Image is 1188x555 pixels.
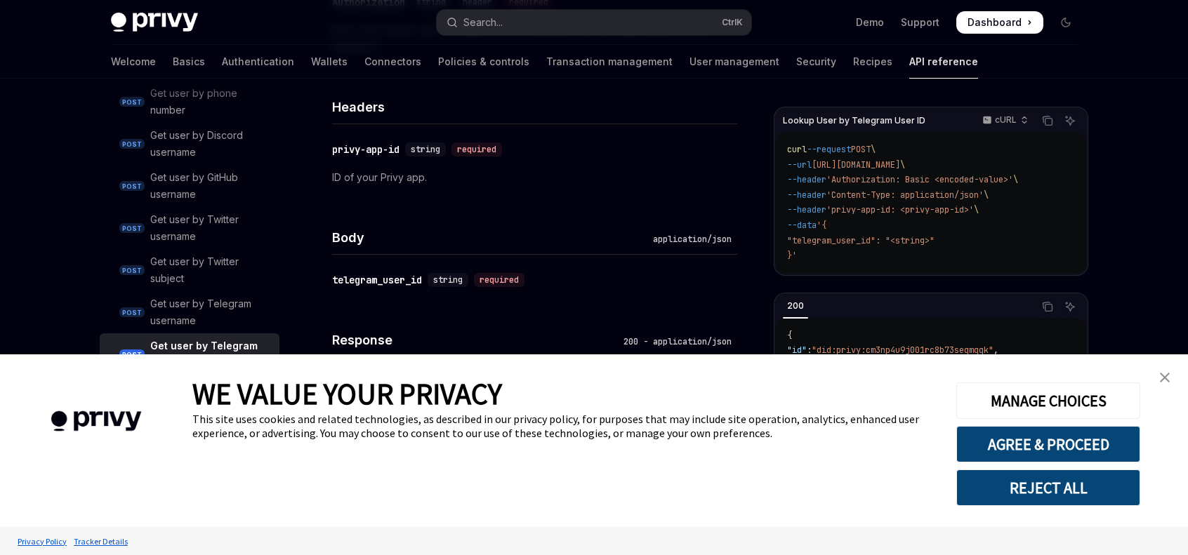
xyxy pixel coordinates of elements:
[100,291,279,333] a: POSTGet user by Telegram username
[150,337,271,371] div: Get user by Telegram user ID
[100,333,279,375] a: POSTGet user by Telegram user ID
[787,235,935,246] span: "telegram_user_id": "<string>"
[438,45,529,79] a: Policies & controls
[311,45,348,79] a: Wallets
[14,529,70,554] a: Privacy Policy
[463,14,503,31] div: Search...
[119,139,145,149] span: POST
[956,11,1043,34] a: Dashboard
[150,295,271,329] div: Get user by Telegram username
[787,250,797,261] span: }'
[332,98,737,116] h4: Headers
[332,330,618,349] h4: Response
[796,45,836,79] a: Security
[871,144,876,155] span: \
[826,189,984,201] span: 'Content-Type: application/json'
[100,207,279,249] a: POSTGet user by Twitter username
[433,274,463,286] span: string
[900,159,905,170] span: \
[437,10,751,35] button: Open search
[995,114,1017,126] p: cURL
[332,142,400,156] div: privy-app-id
[1038,297,1057,316] button: Copy the contents from the code block
[332,273,422,287] div: telegram_user_id
[222,45,294,79] a: Authentication
[826,204,974,215] span: 'privy-app-id: <privy-app-id>'
[100,165,279,207] a: POSTGet user by GitHub username
[851,144,871,155] span: POST
[1160,373,1170,382] img: close banner
[332,228,647,247] h4: Body
[783,297,808,314] div: 200
[807,345,812,356] span: :
[689,45,779,79] a: User management
[812,345,994,356] span: "did:privy:cm3np4u9j001rc8b73seqmqqk"
[1151,363,1179,392] a: close banner
[647,232,737,246] div: application/json
[783,115,925,126] span: Lookup User by Telegram User ID
[100,123,279,165] a: POSTGet user by Discord username
[150,169,271,203] div: Get user by GitHub username
[119,307,145,318] span: POST
[364,45,421,79] a: Connectors
[451,142,502,156] div: required
[150,211,271,245] div: Get user by Twitter username
[787,174,826,185] span: --header
[1038,112,1057,130] button: Copy the contents from the code block
[901,15,939,29] a: Support
[956,469,1140,506] button: REJECT ALL
[1061,297,1079,316] button: Ask AI
[909,45,978,79] a: API reference
[975,109,1034,133] button: cURL
[21,391,171,452] img: company logo
[787,189,826,201] span: --header
[812,159,900,170] span: [URL][DOMAIN_NAME]
[807,144,851,155] span: --request
[119,265,145,276] span: POST
[546,45,673,79] a: Transaction management
[192,375,502,412] span: WE VALUE YOUR PRIVACY
[119,181,145,192] span: POST
[853,45,892,79] a: Recipes
[1061,112,1079,130] button: Ask AI
[787,159,812,170] span: --url
[722,17,743,28] span: Ctrl K
[968,15,1022,29] span: Dashboard
[474,273,524,287] div: required
[956,426,1140,462] button: AGREE & PROCEED
[787,144,807,155] span: curl
[1055,11,1077,34] button: Toggle dark mode
[787,345,807,356] span: "id"
[994,345,998,356] span: ,
[974,204,979,215] span: \
[119,97,145,107] span: POST
[100,81,279,123] a: POSTGet user by phone number
[150,127,271,161] div: Get user by Discord username
[1013,174,1018,185] span: \
[787,204,826,215] span: --header
[119,223,145,234] span: POST
[111,13,198,32] img: dark logo
[173,45,205,79] a: Basics
[70,529,131,554] a: Tracker Details
[150,253,271,287] div: Get user by Twitter subject
[332,169,737,186] p: ID of your Privy app.
[956,382,1140,419] button: MANAGE CHOICES
[856,15,884,29] a: Demo
[100,249,279,291] a: POSTGet user by Twitter subject
[787,330,792,341] span: {
[150,85,271,119] div: Get user by phone number
[411,144,440,155] span: string
[787,220,817,231] span: --data
[817,220,826,231] span: '{
[984,189,989,201] span: \
[119,349,145,360] span: POST
[826,174,1013,185] span: 'Authorization: Basic <encoded-value>'
[618,335,737,349] div: 200 - application/json
[111,45,156,79] a: Welcome
[192,412,935,440] div: This site uses cookies and related technologies, as described in our privacy policy, for purposes...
